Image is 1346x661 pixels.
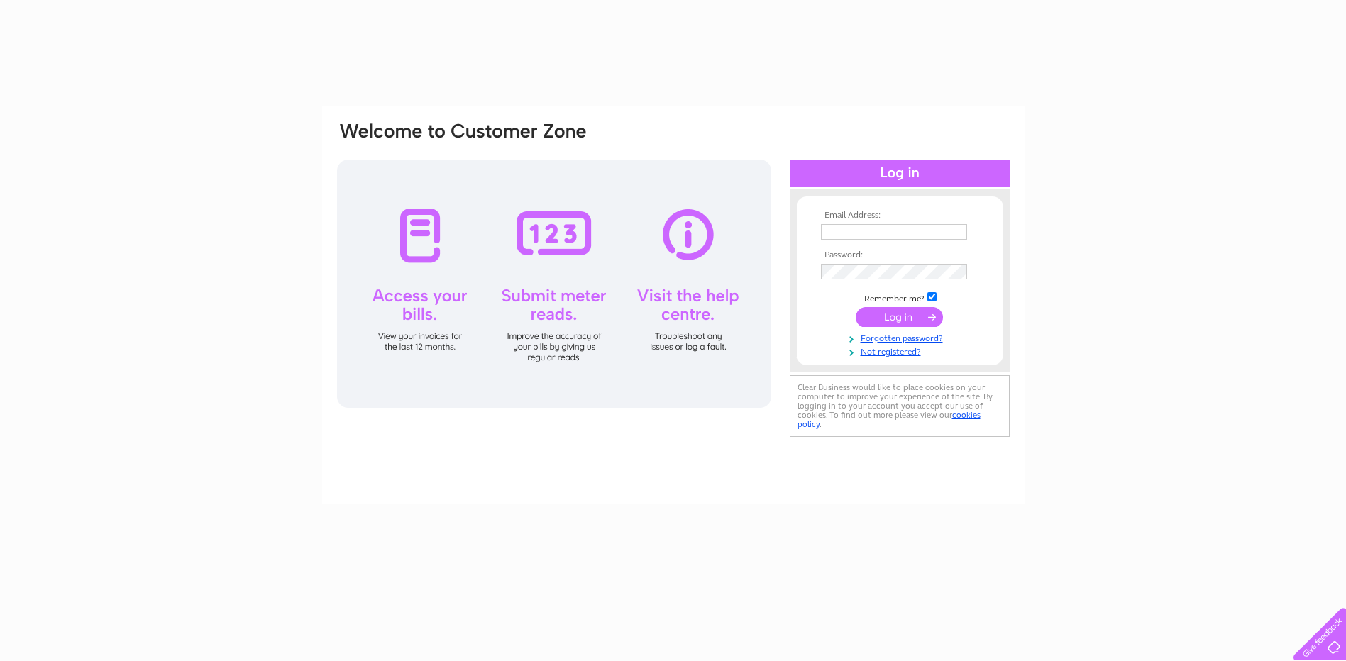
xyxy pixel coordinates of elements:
[817,290,982,304] td: Remember me?
[790,375,1010,437] div: Clear Business would like to place cookies on your computer to improve your experience of the sit...
[856,307,943,327] input: Submit
[821,344,982,357] a: Not registered?
[817,250,982,260] th: Password:
[821,330,982,344] a: Forgotten password?
[817,211,982,221] th: Email Address:
[798,410,981,429] a: cookies policy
